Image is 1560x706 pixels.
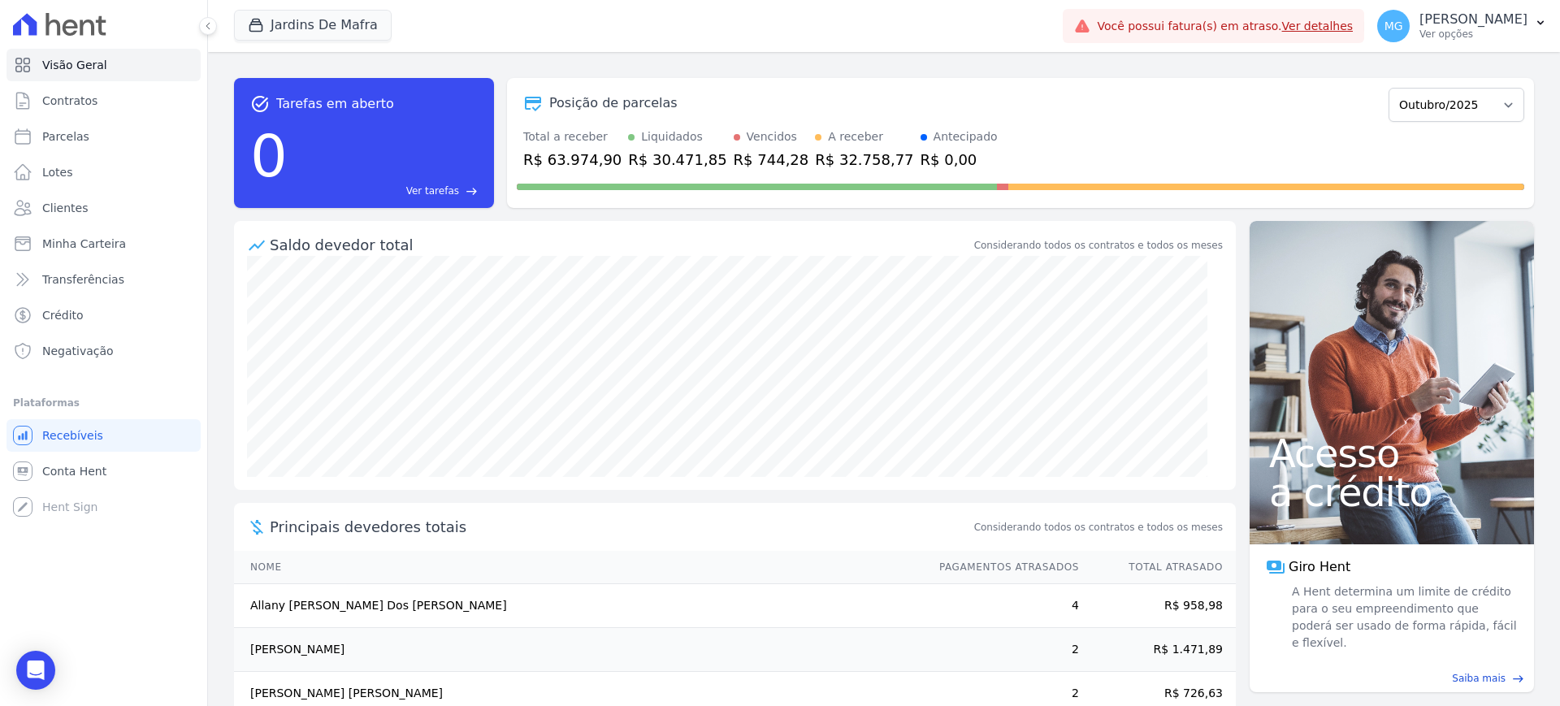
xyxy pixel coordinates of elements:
[234,584,924,628] td: Allany [PERSON_NAME] Dos [PERSON_NAME]
[815,149,913,171] div: R$ 32.758,77
[1289,583,1518,652] span: A Hent determina um limite de crédito para o seu empreendimento que poderá ser usado de forma ráp...
[921,149,998,171] div: R$ 0,00
[1289,557,1350,577] span: Giro Hent
[1259,671,1524,686] a: Saiba mais east
[250,94,270,114] span: task_alt
[1269,434,1514,473] span: Acesso
[1419,28,1527,41] p: Ver opções
[42,236,126,252] span: Minha Carteira
[6,455,201,487] a: Conta Hent
[42,307,84,323] span: Crédito
[1364,3,1560,49] button: MG [PERSON_NAME] Ver opções
[974,238,1223,253] div: Considerando todos os contratos e todos os meses
[1269,473,1514,512] span: a crédito
[466,185,478,197] span: east
[42,200,88,216] span: Clientes
[6,227,201,260] a: Minha Carteira
[523,128,622,145] div: Total a receber
[747,128,797,145] div: Vencidos
[549,93,678,113] div: Posição de parcelas
[1419,11,1527,28] p: [PERSON_NAME]
[974,520,1223,535] span: Considerando todos os contratos e todos os meses
[1282,19,1354,32] a: Ver detalhes
[641,128,703,145] div: Liquidados
[6,49,201,81] a: Visão Geral
[42,343,114,359] span: Negativação
[276,94,394,114] span: Tarefas em aberto
[924,584,1080,628] td: 4
[924,628,1080,672] td: 2
[234,551,924,584] th: Nome
[1452,671,1506,686] span: Saiba mais
[42,164,73,180] span: Lotes
[6,84,201,117] a: Contratos
[234,10,392,41] button: Jardins De Mafra
[42,463,106,479] span: Conta Hent
[250,114,288,198] div: 0
[523,149,622,171] div: R$ 63.974,90
[42,128,89,145] span: Parcelas
[16,651,55,690] div: Open Intercom Messenger
[42,93,97,109] span: Contratos
[1080,628,1236,672] td: R$ 1.471,89
[6,263,201,296] a: Transferências
[628,149,726,171] div: R$ 30.471,85
[42,271,124,288] span: Transferências
[6,335,201,367] a: Negativação
[6,156,201,188] a: Lotes
[1080,551,1236,584] th: Total Atrasado
[1384,20,1403,32] span: MG
[270,516,971,538] span: Principais devedores totais
[6,120,201,153] a: Parcelas
[294,184,478,198] a: Ver tarefas east
[934,128,998,145] div: Antecipado
[828,128,883,145] div: A receber
[6,419,201,452] a: Recebíveis
[270,234,971,256] div: Saldo devedor total
[734,149,809,171] div: R$ 744,28
[1512,673,1524,685] span: east
[234,628,924,672] td: [PERSON_NAME]
[1097,18,1353,35] span: Você possui fatura(s) em atraso.
[6,299,201,331] a: Crédito
[42,427,103,444] span: Recebíveis
[6,192,201,224] a: Clientes
[924,551,1080,584] th: Pagamentos Atrasados
[13,393,194,413] div: Plataformas
[1080,584,1236,628] td: R$ 958,98
[42,57,107,73] span: Visão Geral
[406,184,459,198] span: Ver tarefas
